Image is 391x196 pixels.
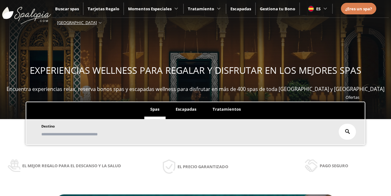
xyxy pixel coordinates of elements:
[22,162,121,169] span: El mejor regalo para el descanso y la salud
[177,163,228,170] span: El precio garantizado
[150,106,159,112] span: Spas
[260,6,295,12] a: Gestiona tu Bono
[88,6,119,12] a: Tarjetas Regalo
[41,124,55,128] span: Destino
[320,162,348,169] span: Pago seguro
[345,6,372,12] span: ¿Eres un spa?
[30,64,361,77] span: EXPERIENCIAS WELLNESS PARA REGALAR Y DISFRUTAR EN LOS MEJORES SPAS
[346,94,359,100] a: Ofertas
[2,1,51,24] img: ImgLogoSpalopia.BvClDcEz.svg
[230,6,251,12] a: Escapadas
[7,86,384,93] span: Encuentra experiencias relax, reserva bonos spas y escapadas wellness para disfrutar en más de 40...
[57,20,97,25] span: [GEOGRAPHIC_DATA]
[55,6,79,12] a: Buscar spas
[213,106,241,112] span: Tratamientos
[176,106,196,112] span: Escapadas
[345,5,372,12] a: ¿Eres un spa?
